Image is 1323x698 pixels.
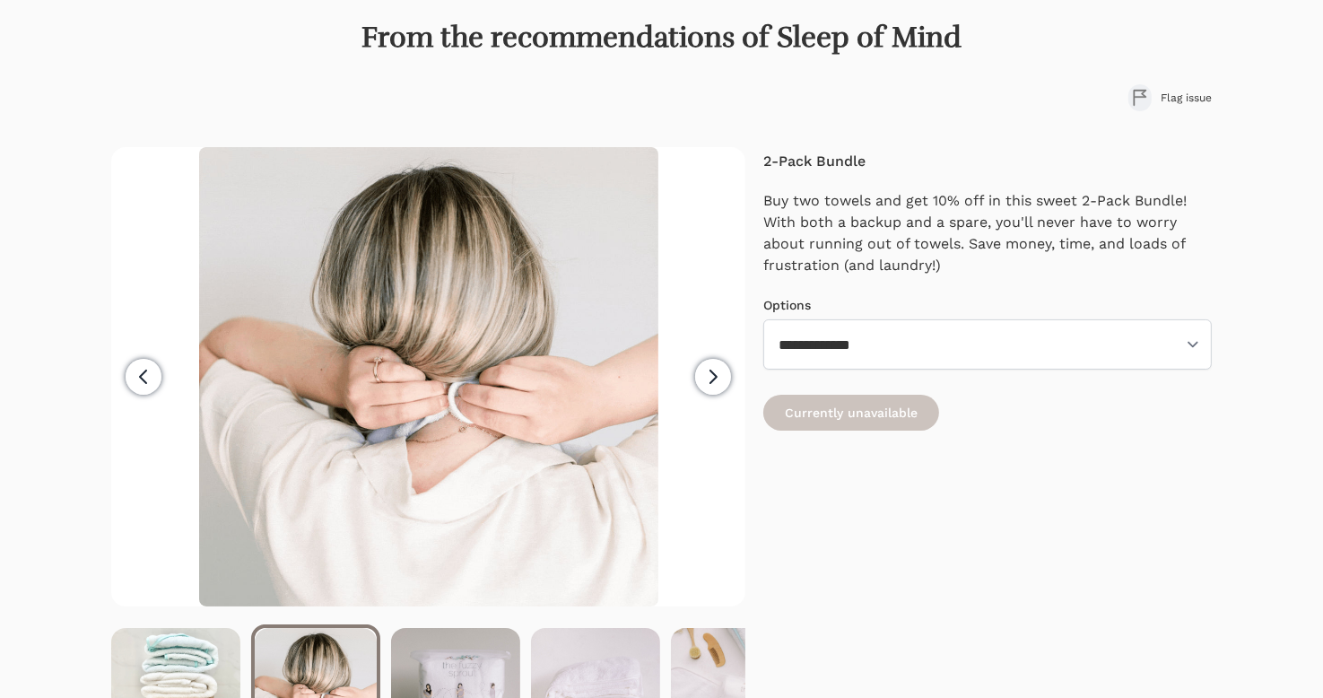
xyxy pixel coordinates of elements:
[763,395,939,431] button: Currently unavailable
[111,20,1212,56] h1: From the recommendations of Sleep of Mind
[763,298,811,312] label: Options
[1161,91,1212,105] span: Flag issue
[1128,84,1212,111] button: Flag issue
[763,190,1211,276] div: Buy two towels and get 10% off in this sweet 2-Pack Bundle! With both a backup and a spare, you'l...
[763,151,1211,172] h4: 2-Pack Bundle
